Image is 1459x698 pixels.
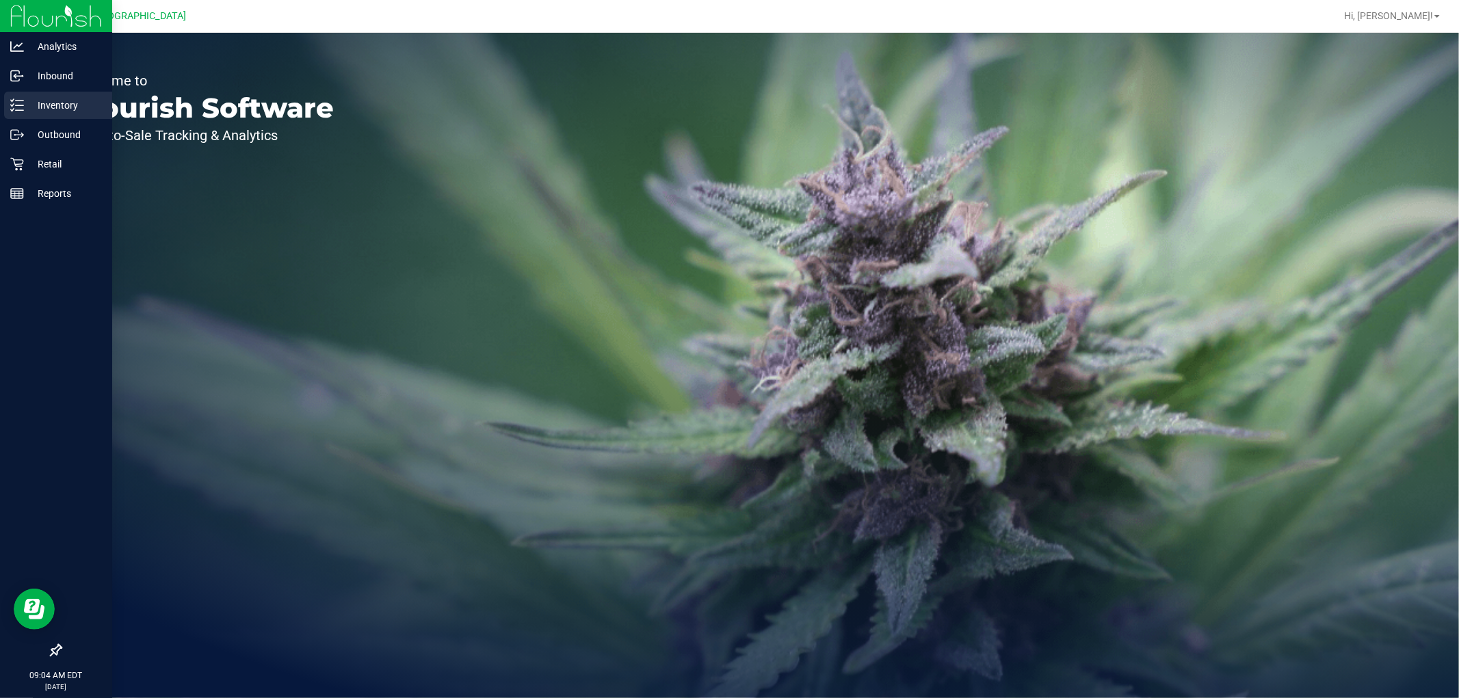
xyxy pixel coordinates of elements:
p: Welcome to [74,74,334,88]
span: Hi, [PERSON_NAME]! [1344,10,1433,21]
p: 09:04 AM EDT [6,669,106,682]
p: Inbound [24,68,106,84]
p: Flourish Software [74,94,334,122]
p: [DATE] [6,682,106,692]
inline-svg: Retail [10,157,24,171]
p: Analytics [24,38,106,55]
p: Outbound [24,126,106,143]
span: [GEOGRAPHIC_DATA] [93,10,187,22]
inline-svg: Reports [10,187,24,200]
inline-svg: Inbound [10,69,24,83]
p: Retail [24,156,106,172]
p: Seed-to-Sale Tracking & Analytics [74,129,334,142]
inline-svg: Outbound [10,128,24,142]
inline-svg: Analytics [10,40,24,53]
p: Reports [24,185,106,202]
inline-svg: Inventory [10,98,24,112]
p: Inventory [24,97,106,113]
iframe: Resource center [14,589,55,630]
